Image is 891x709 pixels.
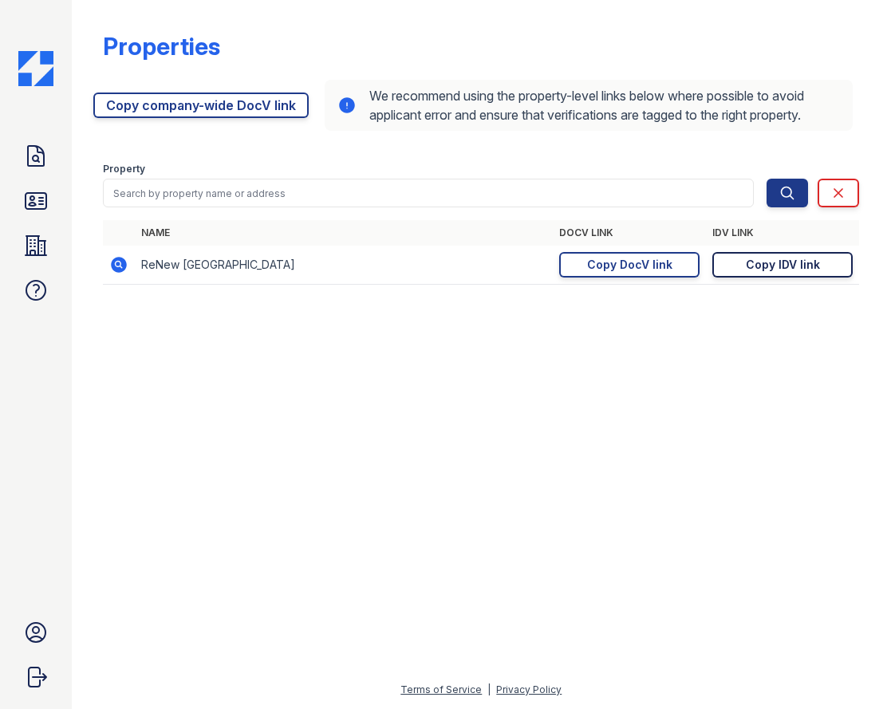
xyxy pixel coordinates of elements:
th: Name [135,220,553,246]
div: Properties [103,32,220,61]
a: Copy DocV link [559,252,700,278]
input: Search by property name or address [103,179,754,207]
div: We recommend using the property-level links below where possible to avoid applicant error and ens... [325,80,853,131]
a: Copy IDV link [712,252,853,278]
img: CE_Icon_Blue-c292c112584629df590d857e76928e9f676e5b41ef8f769ba2f05ee15b207248.png [18,51,53,86]
div: Copy IDV link [746,257,820,273]
div: Copy DocV link [587,257,672,273]
a: Privacy Policy [496,683,562,695]
label: Property [103,163,145,175]
th: DocV Link [553,220,706,246]
div: | [487,683,491,695]
a: Copy company-wide DocV link [93,93,309,118]
a: Terms of Service [400,683,482,695]
th: IDV Link [706,220,859,246]
td: ReNew [GEOGRAPHIC_DATA] [135,246,553,285]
